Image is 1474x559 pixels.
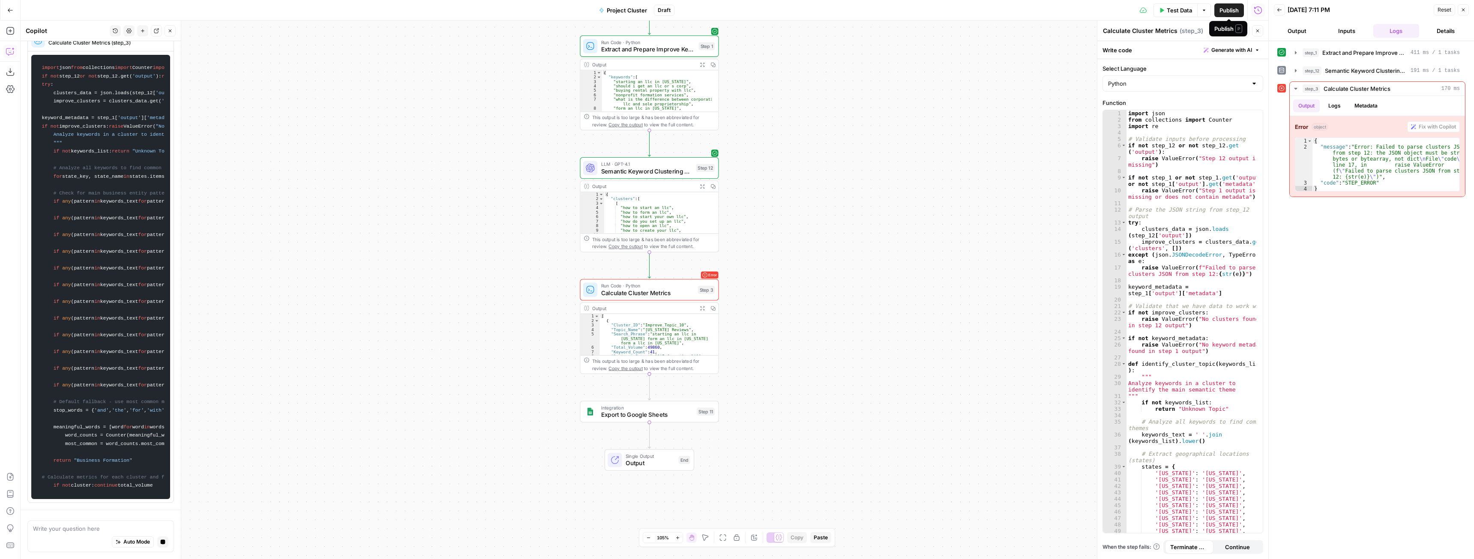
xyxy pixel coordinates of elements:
[592,183,694,190] div: Output
[1103,380,1126,393] div: 30
[581,354,600,359] div: 8
[1290,64,1465,78] button: 191 ms / 1 tasks
[658,6,671,14] span: Draft
[62,366,71,371] span: any
[626,452,675,460] span: Single Output
[54,349,60,354] span: if
[594,318,599,323] span: Toggle code folding, rows 2 through 10
[54,332,60,338] span: if
[708,269,717,280] span: Error
[1407,121,1460,132] button: Fix with Copilot
[599,201,603,206] span: Toggle code folding, rows 3 through 27
[626,459,675,468] span: Output
[1103,110,1126,117] div: 1
[581,350,600,354] div: 7
[581,206,604,210] div: 4
[648,374,650,400] g: Edge from step_3 to step_11
[138,316,147,321] span: for
[1200,45,1263,56] button: Generate with AI
[1225,543,1250,551] span: Continue
[62,199,71,204] span: any
[62,383,71,388] span: any
[1103,496,1126,502] div: 44
[1438,6,1451,14] span: Reset
[581,318,600,323] div: 2
[648,422,650,448] g: Edge from step_11 to end
[1121,251,1126,258] span: Toggle code folding, rows 16 through 17
[138,332,147,338] span: for
[1103,354,1126,361] div: 27
[54,199,60,204] span: if
[1434,4,1455,15] button: Reset
[62,299,71,304] span: any
[1103,64,1263,73] label: Select Language
[1103,543,1160,551] span: When the step fails:
[1290,82,1465,96] button: 170 ms
[1411,67,1460,75] span: 191 ms / 1 tasks
[94,366,100,371] span: in
[123,174,129,179] span: in
[1103,168,1126,174] div: 8
[94,383,100,388] span: in
[1103,508,1126,515] div: 46
[601,282,694,290] span: Run Code · Python
[1103,431,1126,444] div: 36
[601,410,693,419] span: Export to Google Sheets
[54,149,60,154] span: if
[62,266,71,271] span: any
[62,332,71,338] span: any
[1103,528,1126,534] div: 49
[1103,142,1126,155] div: 6
[586,407,595,416] img: Group%201%201.png
[599,192,603,197] span: Toggle code folding, rows 1 through 1300
[1103,99,1263,107] label: Function
[62,349,71,354] span: any
[62,149,71,154] span: not
[581,201,604,206] div: 3
[1423,24,1469,38] button: Details
[1213,540,1262,554] button: Continue
[581,323,600,327] div: 3
[581,111,602,115] div: 9
[94,282,100,287] span: in
[94,316,100,321] span: in
[1214,3,1244,17] button: Publish
[580,279,719,374] div: ErrorRun Code · PythonCalculate Cluster MetricsStep 3Output[ { "Cluster_ID":"Improve_Topic_10", "...
[581,88,602,93] div: 5
[138,266,147,271] span: for
[1103,187,1126,200] div: 10
[581,228,604,232] div: 9
[1108,79,1247,88] input: Python
[153,65,170,70] span: import
[94,215,100,221] span: in
[592,114,715,128] div: This output is too large & has been abbreviated for review. to view the full content.
[1103,451,1126,463] div: 38
[581,219,604,223] div: 7
[54,399,205,404] span: # Default fallback - use most common meaningful word
[581,192,604,197] div: 1
[601,39,695,46] span: Run Code · Python
[112,536,154,547] button: Auto Mode
[94,199,100,204] span: in
[156,124,264,129] span: "No clusters found in step 12 output"
[62,483,71,488] span: not
[1170,543,1208,551] span: Terminate Workflow
[62,215,71,221] span: any
[657,534,669,541] span: 105%
[115,65,132,70] span: import
[1103,129,1126,136] div: 4
[37,59,165,495] code: json collections Counter re step_12 step_12.get( ): ValueError( ) step_1 step_1.get( ) step_1[ ]....
[1103,226,1126,239] div: 14
[94,299,100,304] span: in
[601,160,692,167] span: LLM · GPT-4.1
[1103,284,1126,296] div: 19
[26,27,107,35] div: Copilot
[607,6,647,15] span: Project Cluster
[54,266,60,271] span: if
[581,233,604,237] div: 10
[810,532,831,543] button: Paste
[581,93,602,97] div: 6
[581,75,602,79] div: 2
[147,408,165,413] span: 'with'
[581,106,602,111] div: 8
